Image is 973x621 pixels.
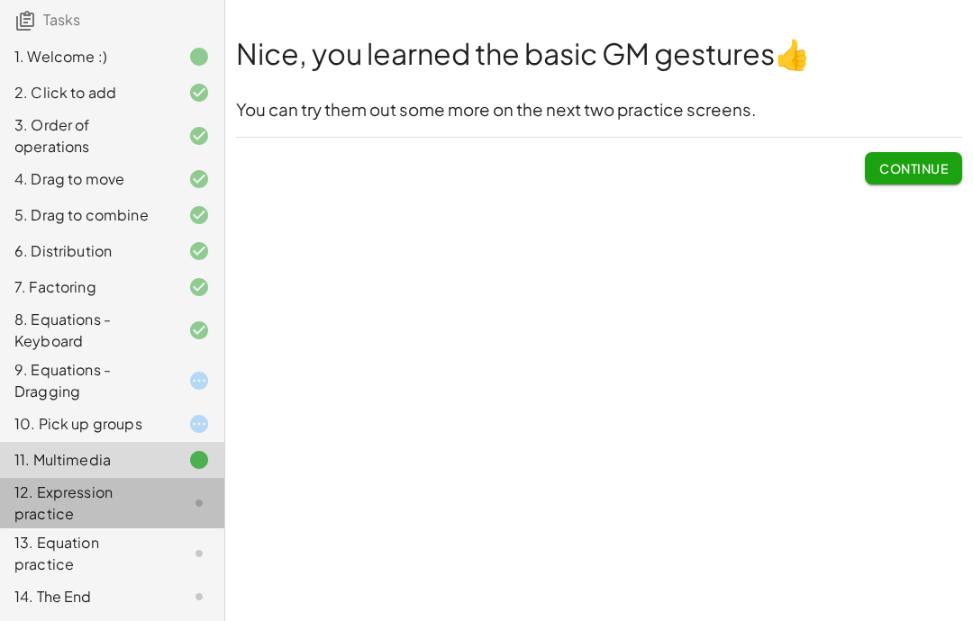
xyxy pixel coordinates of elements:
[775,35,811,71] span: 👍
[188,204,210,226] i: Task finished and correct.
[14,586,159,607] div: 14. The End
[14,168,159,190] div: 4. Drag to move
[188,370,210,391] i: Task started.
[188,82,210,103] i: Task finished and correct.
[14,204,159,226] div: 5. Drag to combine
[14,82,159,103] div: 2. Click to add
[14,532,159,575] div: 13. Equation practice
[188,449,210,471] i: Task finished.
[879,160,948,176] span: Continue
[236,33,962,74] h1: Nice, you learned the basic GM gestures
[14,240,159,262] div: 6. Distribution
[188,168,210,190] i: Task finished and correct.
[188,276,210,298] i: Task finished and correct.
[14,449,159,471] div: 11. Multimedia
[43,10,80,29] span: Tasks
[14,309,159,352] div: 8. Equations - Keyboard
[14,114,159,157] div: 3. Order of operations
[865,152,962,184] button: Continue
[14,413,159,435] div: 10. Pick up groups
[14,46,159,67] div: 1. Welcome :)
[14,359,159,402] div: 9. Equations - Dragging
[236,98,962,122] h3: You can try them out some more on the next two practice screens.
[188,46,210,67] i: Task finished.
[188,413,210,435] i: Task started.
[188,586,210,607] i: Task not started.
[188,543,210,564] i: Task not started.
[188,240,210,262] i: Task finished and correct.
[188,319,210,341] i: Task finished and correct.
[14,276,159,298] div: 7. Factoring
[14,481,159,525] div: 12. Expression practice
[188,125,210,147] i: Task finished and correct.
[188,492,210,514] i: Task not started.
